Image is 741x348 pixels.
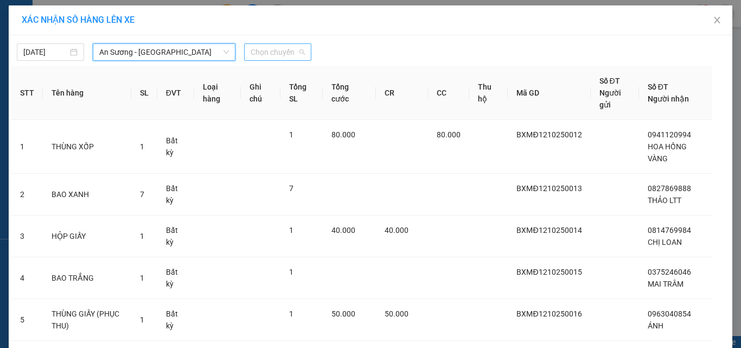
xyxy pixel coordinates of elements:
span: BXMĐ1210250012 [516,130,582,139]
th: Loại hàng [194,66,241,120]
span: BXMĐ1210250015 [516,268,582,276]
th: STT [11,66,43,120]
li: VP Bến xe Miền Đông [5,59,75,83]
td: Bất kỳ [157,120,194,174]
td: 4 [11,257,43,299]
span: 0375246046 [648,268,691,276]
td: 5 [11,299,43,341]
span: Chọn chuyến [251,44,305,60]
span: 50.000 [331,309,355,318]
span: 1 [289,309,293,318]
span: 7 [289,184,293,193]
span: An Sương - Quảng Ngãi [99,44,229,60]
td: Bất kỳ [157,174,194,216]
input: 12/10/2025 [23,46,68,58]
th: Thu hộ [469,66,508,120]
th: SL [131,66,157,120]
span: 1 [140,232,144,241]
span: HOA HỒNG VÀNG [648,142,687,163]
span: Người nhận [648,94,689,103]
span: 1 [140,142,144,151]
span: BXMĐ1210250016 [516,309,582,318]
td: Bất kỳ [157,257,194,299]
th: CC [428,66,469,120]
td: 1 [11,120,43,174]
th: Tổng cước [323,66,376,120]
span: BXMĐ1210250013 [516,184,582,193]
li: VP Bến xe [GEOGRAPHIC_DATA] [75,59,144,94]
td: HỘP GIẤY [43,216,131,257]
span: 40.000 [385,226,408,235]
span: 50.000 [385,309,408,318]
th: Tên hàng [43,66,131,120]
td: Bất kỳ [157,299,194,341]
span: 80.000 [437,130,461,139]
span: 1 [289,268,293,276]
th: ĐVT [157,66,194,120]
li: Rạng Đông Buslines [5,5,157,46]
span: 0827869888 [648,184,691,193]
span: MAI TRÂM [648,280,683,288]
span: Số ĐT [648,83,668,91]
span: 0941120994 [648,130,691,139]
td: Bất kỳ [157,216,194,257]
span: 1 [140,315,144,324]
span: 0963040854 [648,309,691,318]
td: THÙNG GIẤY (PHỤC THU) [43,299,131,341]
span: XÁC NHẬN SỐ HÀNG LÊN XE [22,15,135,25]
span: ÁNH [648,321,663,330]
span: Người gửi [599,88,621,109]
th: Mã GD [508,66,590,120]
span: 80.000 [331,130,355,139]
td: BAO XANH [43,174,131,216]
span: 0814769984 [648,226,691,235]
span: Số ĐT [599,77,620,85]
span: 1 [289,226,293,235]
td: BAO TRẮNG [43,257,131,299]
button: Close [702,5,732,36]
span: close [713,16,721,24]
span: THẢO LTT [648,196,681,205]
span: 7 [140,190,144,199]
span: 1 [140,274,144,282]
th: CR [376,66,428,120]
span: 40.000 [331,226,355,235]
td: THÙNG XỐP [43,120,131,174]
span: CHỊ LOAN [648,238,682,246]
span: down [223,49,229,55]
span: BXMĐ1210250014 [516,226,582,235]
td: 3 [11,216,43,257]
td: 2 [11,174,43,216]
